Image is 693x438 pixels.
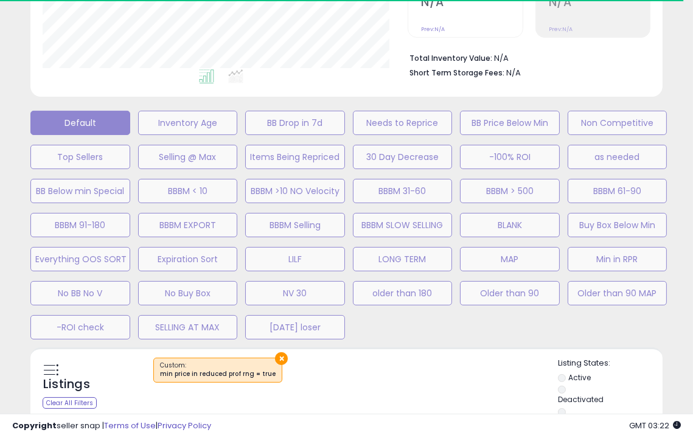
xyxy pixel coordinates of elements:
b: Short Term Storage Fees: [409,68,504,78]
button: BBBM 61-90 [568,179,667,203]
button: Everything OOS SORT [30,247,130,271]
button: No Buy Box [138,281,238,305]
button: BBBM EXPORT [138,213,238,237]
button: MAP [460,247,560,271]
span: N/A [506,67,521,78]
button: BLANK [460,213,560,237]
button: Default [30,111,130,135]
button: Expiration Sort [138,247,238,271]
button: Older than 90 [460,281,560,305]
button: SELLING AT MAX [138,315,238,339]
button: BB Below min Special [30,179,130,203]
button: as needed [568,145,667,169]
small: Prev: N/A [421,26,445,33]
button: Needs to Reprice [353,111,453,135]
small: Prev: N/A [549,26,573,33]
strong: Copyright [12,420,57,431]
button: -ROI check [30,315,130,339]
button: No BB No V [30,281,130,305]
button: BB Price Below Min [460,111,560,135]
button: -100% ROI [460,145,560,169]
div: seller snap | | [12,420,211,432]
button: BBBM >10 NO Velocity [245,179,345,203]
button: BBBM SLOW SELLING [353,213,453,237]
button: BBBM < 10 [138,179,238,203]
button: [DATE] loser [245,315,345,339]
li: N/A [409,50,641,64]
button: BBBM 31-60 [353,179,453,203]
button: NV 30 [245,281,345,305]
button: Older than 90 MAP [568,281,667,305]
button: LONG TERM [353,247,453,271]
button: LILF [245,247,345,271]
button: Inventory Age [138,111,238,135]
button: Buy Box Below Min [568,213,667,237]
button: 30 Day Decrease [353,145,453,169]
b: Total Inventory Value: [409,53,492,63]
button: Min in RPR [568,247,667,271]
button: BBBM 91-180 [30,213,130,237]
button: Top Sellers [30,145,130,169]
button: Non Competitive [568,111,667,135]
button: older than 180 [353,281,453,305]
button: BBBM Selling [245,213,345,237]
button: Selling @ Max [138,145,238,169]
button: Items Being Repriced [245,145,345,169]
button: BB Drop in 7d [245,111,345,135]
button: BBBM > 500 [460,179,560,203]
